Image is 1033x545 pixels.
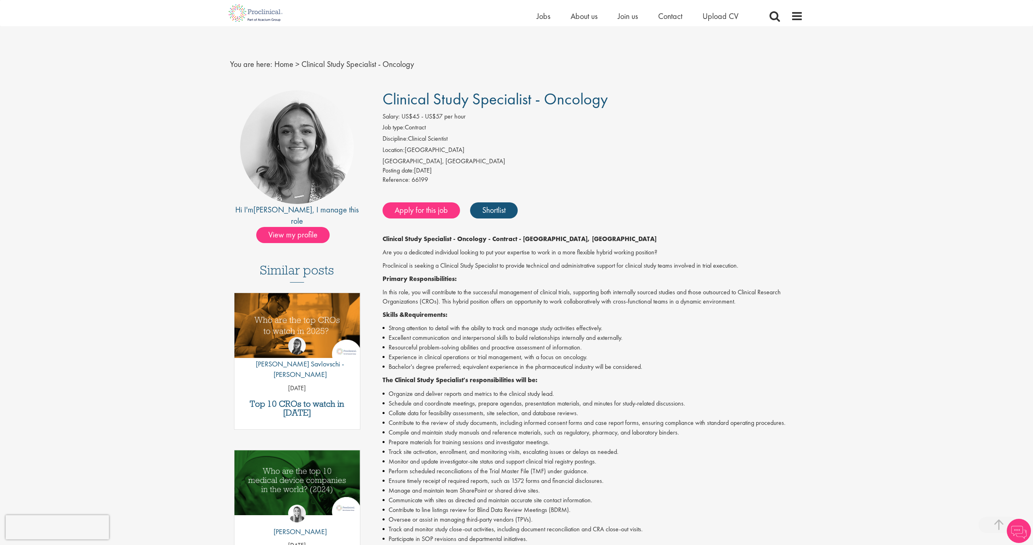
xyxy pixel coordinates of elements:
[383,486,803,495] li: Manage and maintain team SharePoint or shared drive sites.
[383,310,404,319] strong: Skills &
[383,418,803,428] li: Contribute to the review of study documents, including informed consent forms and case report for...
[301,59,414,69] span: Clinical Study Specialist - Oncology
[383,389,803,399] li: Organize and deliver reports and metrics to the clinical study lead.
[230,59,272,69] span: You are here:
[256,227,330,243] span: View my profile
[240,90,354,204] img: imeage of recruiter Jackie Cerchio
[383,202,460,218] a: Apply for this job
[571,11,598,21] a: About us
[383,89,608,109] span: Clinical Study Specialist - Oncology
[658,11,682,21] a: Contact
[234,337,360,383] a: Theodora Savlovschi - Wicks [PERSON_NAME] Savlovschi - [PERSON_NAME]
[383,495,803,505] li: Communicate with sites as directed and maintain accurate site contact information.
[618,11,638,21] a: Join us
[288,505,306,522] img: Hannah Burke
[383,408,803,418] li: Collate data for feasibility assessments, site selection, and database reviews.
[268,505,327,541] a: Hannah Burke [PERSON_NAME]
[383,399,803,408] li: Schedule and coordinate meetings, prepare agendas, presentation materials, and minutes for study-...
[234,293,360,358] img: Top 10 CROs 2025 | Proclinical
[404,310,447,319] strong: Requirements:
[238,399,356,417] a: Top 10 CROs to watch in [DATE]
[383,352,803,362] li: Experience in clinical operations or trial management, with a focus on oncology.
[383,112,400,121] label: Salary:
[383,275,457,283] strong: Primary Responsibilities:
[234,450,360,515] img: Top 10 Medical Device Companies 2024
[383,466,803,476] li: Perform scheduled reconciliations of the Trial Master File (TMF) under guidance.
[383,134,803,146] li: Clinical Scientist
[383,134,408,144] label: Discipline:
[253,204,312,215] a: [PERSON_NAME]
[383,534,803,544] li: Participate in SOP revisions and departmental initiatives.
[234,384,360,393] p: [DATE]
[383,376,537,384] strong: The Clinical Study Specialist's responsibilities will be:
[234,293,360,364] a: Link to a post
[234,359,360,379] p: [PERSON_NAME] Savlovschi - [PERSON_NAME]
[383,175,410,185] label: Reference:
[383,333,803,343] li: Excellent communication and interpersonal skills to build relationships internally and externally.
[274,59,293,69] a: breadcrumb link
[383,146,803,157] li: [GEOGRAPHIC_DATA]
[260,263,334,283] h3: Similar posts
[383,323,803,333] li: Strong attention to detail with the ability to track and manage study activities effectively.
[401,112,466,121] span: US$45 - US$57 per hour
[383,166,803,175] div: [DATE]
[383,248,803,257] p: Are you a dedicated individual looking to put your expertise to work in a more flexible hybrid wo...
[383,235,657,243] strong: Clinical Study Specialist - Oncology - Contract - [GEOGRAPHIC_DATA], [GEOGRAPHIC_DATA]
[230,204,364,227] div: Hi I'm , I manage this role
[288,337,306,355] img: Theodora Savlovschi - Wicks
[383,123,405,132] label: Job type:
[383,261,803,270] p: Proclinical is seeking a Clinical Study Specialist to provide technical and administrative suppor...
[383,343,803,352] li: Resourceful problem-solving abilities and proactive assessment of information.
[383,524,803,534] li: Track and monitor study close-out activities, including document reconciliation and CRA close-out...
[470,202,518,218] a: Shortlist
[703,11,738,21] a: Upload CV
[295,59,299,69] span: >
[1007,519,1031,543] img: Chatbot
[256,229,338,239] a: View my profile
[383,515,803,524] li: Oversee or assist in managing third-party vendors (TPVs).
[383,123,803,134] li: Contract
[412,175,428,184] span: 66199
[383,476,803,486] li: Ensure timely receipt of required reports, such as 1572 forms and financial disclosures.
[383,428,803,437] li: Compile and maintain study manuals and reference materials, such as regulatory, pharmacy, and lab...
[383,457,803,466] li: Monitor and update investigator-site status and support clinical trial registry postings.
[383,447,803,457] li: Track site activation, enrollment, and monitoring visits, escalating issues or delays as needed.
[383,166,414,175] span: Posting date:
[383,437,803,447] li: Prepare materials for training sessions and investigator meetings.
[383,146,405,155] label: Location:
[6,515,109,539] iframe: reCAPTCHA
[383,505,803,515] li: Contribute to line listings review for Blind Data Review Meetings (BDRM).
[537,11,550,21] a: Jobs
[268,526,327,537] p: [PERSON_NAME]
[234,450,360,522] a: Link to a post
[383,362,803,372] li: Bachelor's degree preferred; equivalent experience in the pharmaceutical industry will be conside...
[383,288,803,306] p: In this role, you will contribute to the successful management of clinical trials, supporting bot...
[383,157,803,166] div: [GEOGRAPHIC_DATA], [GEOGRAPHIC_DATA]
